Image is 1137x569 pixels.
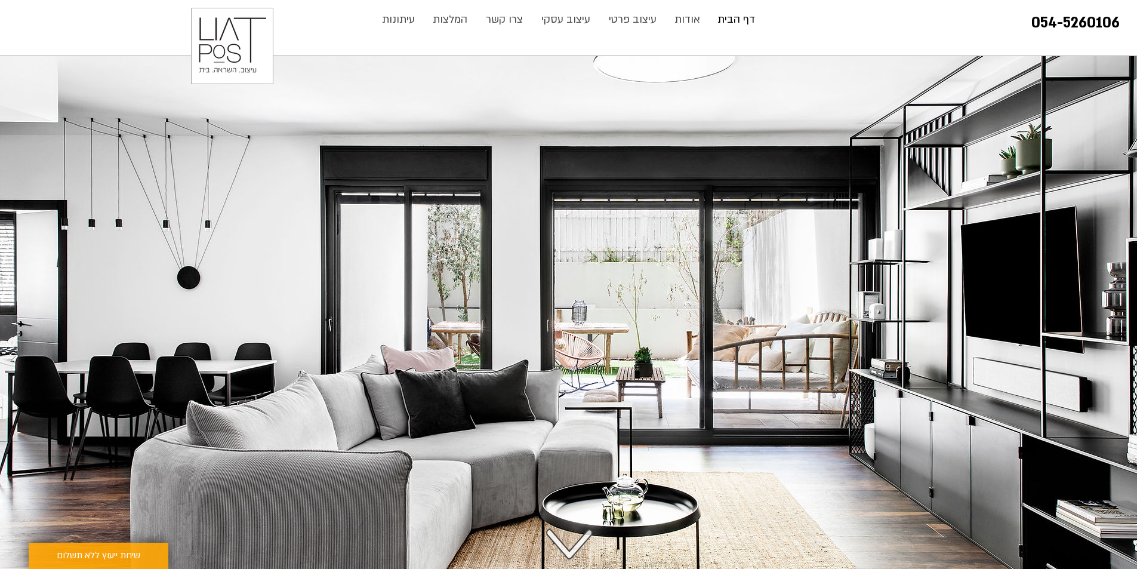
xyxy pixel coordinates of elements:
span: שיחת ייעוץ ללא תשלום [57,549,140,563]
a: אודות [666,8,709,32]
a: עיתונות [373,8,424,32]
p: אודות [668,8,706,32]
a: המלצות [424,8,477,32]
p: המלצות [427,8,473,32]
p: עיתונות [376,8,421,32]
a: 054-5260106 [1031,13,1120,33]
a: עיצוב פרטי [600,8,666,32]
a: צרו קשר [477,8,532,32]
a: דף הבית [709,8,764,32]
a: שיחת ייעוץ ללא תשלום [29,543,168,569]
nav: אתר [372,8,765,32]
p: צרו קשר [480,8,529,32]
p: עיצוב עסקי [535,8,596,32]
p: עיצוב פרטי [603,8,663,32]
p: דף הבית [711,8,761,32]
a: עיצוב עסקי [532,8,600,32]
